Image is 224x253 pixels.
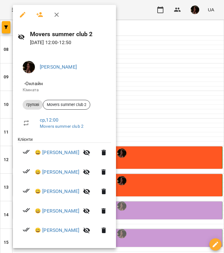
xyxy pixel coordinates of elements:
[40,117,58,123] a: ср , 12:00
[23,148,30,156] svg: Візит сплачено
[35,188,79,195] a: 😀 [PERSON_NAME]
[30,29,111,39] h6: Movers summer club 2
[23,187,30,194] svg: Візит сплачено
[40,64,77,70] a: [PERSON_NAME]
[43,100,90,110] div: Movers summer club 2
[23,168,30,175] svg: Візит сплачено
[35,149,79,156] a: 😀 [PERSON_NAME]
[23,102,43,108] span: групові
[35,227,79,234] a: 😀 [PERSON_NAME]
[40,124,84,129] a: Movers summer club 2
[30,39,111,46] p: [DATE] 12:00 - 12:50
[35,168,79,176] a: 😀 [PERSON_NAME]
[23,87,106,93] p: Кімната
[23,206,30,214] svg: Візит сплачено
[43,102,90,108] span: Movers summer club 2
[35,207,79,215] a: 😀 [PERSON_NAME]
[18,136,111,243] ul: Клієнти
[23,61,35,73] img: 1b79b5faa506ccfdadca416541874b02.jpg
[23,226,30,233] svg: Візит сплачено
[23,81,44,86] span: - Онлайн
